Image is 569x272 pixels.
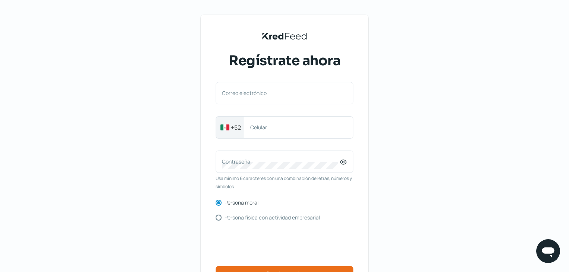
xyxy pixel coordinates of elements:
span: Usa mínimo 6 caracteres con una combinación de letras, números y símbolos [216,174,353,190]
img: chatIcon [541,244,556,259]
label: Correo electrónico [222,89,340,97]
label: Contraseña [222,158,340,165]
span: Regístrate ahora [229,51,340,70]
iframe: reCAPTCHA [228,230,341,259]
label: Persona moral [225,200,258,205]
label: Celular [250,124,340,131]
label: Persona física con actividad empresarial [225,215,320,220]
span: +52 [231,123,241,132]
